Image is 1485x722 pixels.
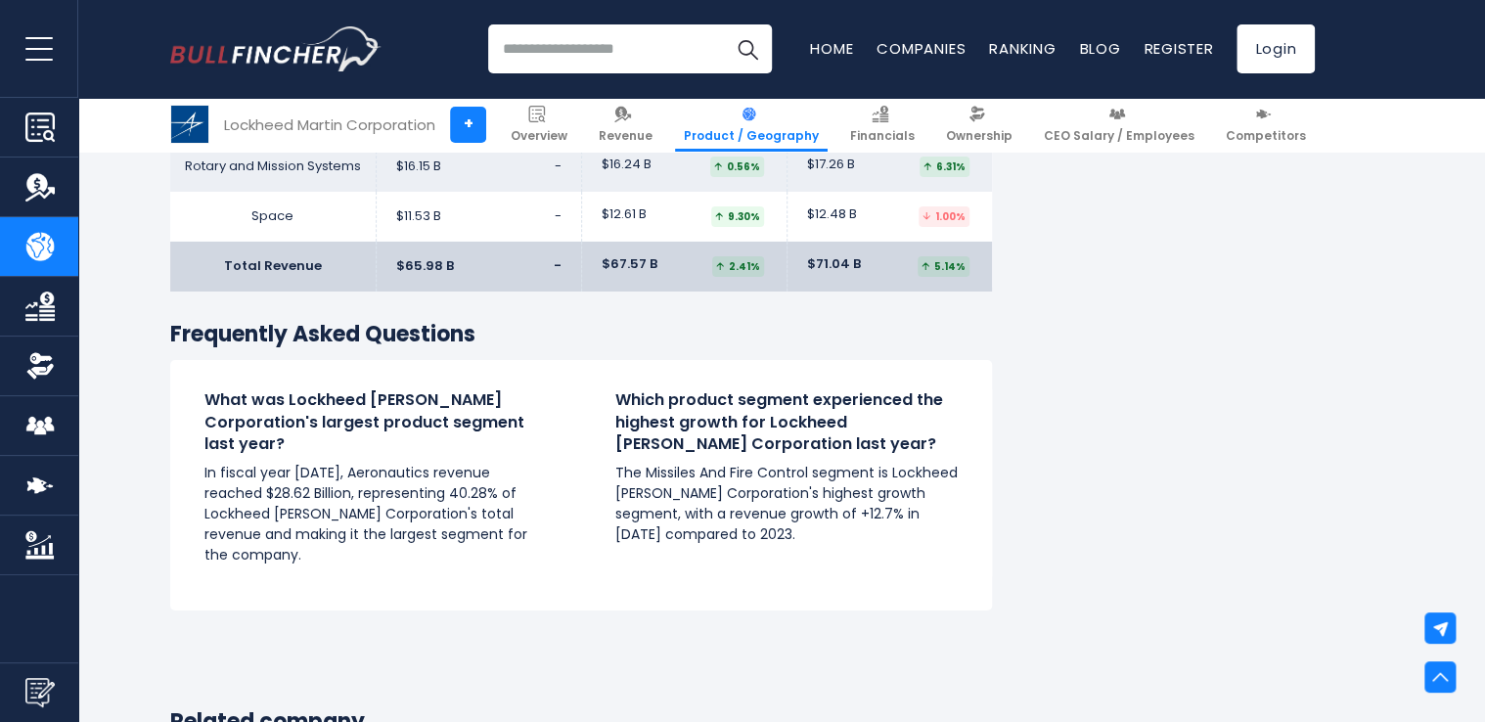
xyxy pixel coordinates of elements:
h4: What was Lockheed [PERSON_NAME] Corporation's largest product segment last year? [204,389,547,455]
span: $67.57 B [602,256,657,273]
span: Revenue [599,128,652,144]
span: Overview [511,128,567,144]
img: Bullfincher logo [170,26,382,71]
a: Revenue [590,98,661,152]
span: Competitors [1226,128,1306,144]
div: 5.14% [918,256,969,277]
a: Financials [841,98,923,152]
img: LMT logo [171,106,208,143]
div: 2.41% [712,256,764,277]
a: Ranking [989,38,1056,59]
img: Ownership [25,351,55,381]
span: $16.15 B [396,158,441,175]
span: $11.53 B [396,208,441,225]
a: Competitors [1217,98,1315,152]
button: Search [723,24,772,73]
span: Product / Geography [684,128,819,144]
span: $12.61 B [602,206,647,223]
span: - [555,206,562,225]
span: $16.24 B [602,157,652,173]
a: Login [1237,24,1315,73]
p: In fiscal year [DATE], Aeronautics revenue reached $28.62 Billion, representing 40.28% of Lockhee... [204,463,547,565]
span: CEO Salary / Employees [1044,128,1194,144]
span: Ownership [946,128,1012,144]
a: Companies [877,38,966,59]
div: 9.30% [711,206,764,227]
td: Total Revenue [170,242,376,292]
a: Go to homepage [170,26,381,71]
span: Financials [850,128,915,144]
div: Lockheed Martin Corporation [224,113,435,136]
a: Product / Geography [675,98,828,152]
a: Home [810,38,853,59]
td: Space [170,192,376,242]
div: 6.31% [920,157,969,177]
a: Overview [502,98,576,152]
a: CEO Salary / Employees [1035,98,1203,152]
a: Blog [1079,38,1120,59]
span: $12.48 B [807,206,857,223]
a: Register [1144,38,1213,59]
span: $17.26 B [807,157,855,173]
p: The Missiles And Fire Control segment is Lockheed [PERSON_NAME] Corporation's highest growth segm... [615,463,958,545]
a: Ownership [937,98,1021,152]
span: $71.04 B [807,256,861,273]
a: + [450,107,486,143]
span: $65.98 B [396,258,454,275]
td: Rotary and Mission Systems [170,142,376,192]
h4: Which product segment experienced the highest growth for Lockheed [PERSON_NAME] Corporation last ... [615,389,958,455]
div: 0.56% [710,157,764,177]
span: - [555,157,562,175]
h3: Frequently Asked Questions [170,321,992,349]
div: 1.00% [919,206,969,227]
span: - [554,256,562,275]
